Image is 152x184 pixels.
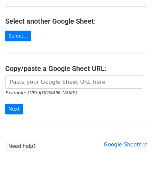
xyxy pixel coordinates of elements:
[117,151,152,184] iframe: Chat Widget
[5,141,39,152] a: Need help?
[5,64,147,73] h4: Copy/paste a Google Sheet URL:
[104,142,147,148] a: Google Sheets
[5,90,77,95] small: Example: [URL][DOMAIN_NAME]
[5,75,143,89] input: Paste your Google Sheet URL here
[5,31,31,41] a: Select...
[5,104,23,114] input: Next
[5,17,147,25] h4: Select another Google Sheet:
